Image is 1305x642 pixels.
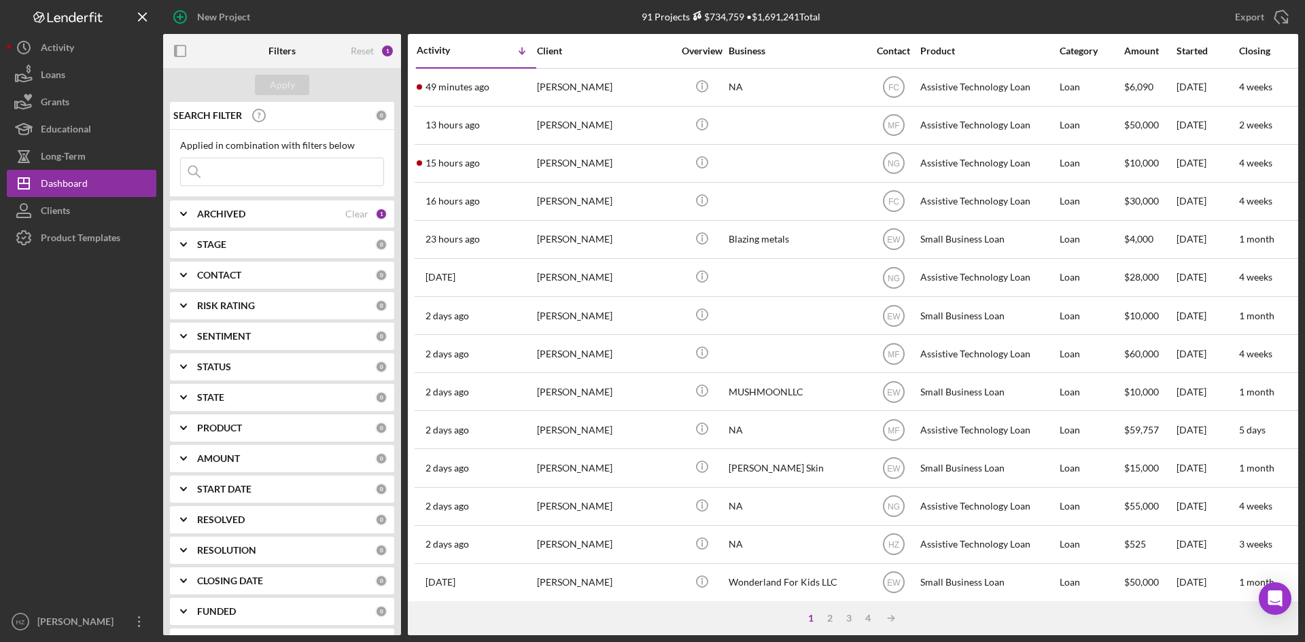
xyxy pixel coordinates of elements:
div: Small Business Loan [920,298,1056,334]
b: SENTIMENT [197,331,251,342]
div: Product Templates [41,224,120,255]
b: STATE [197,392,224,403]
div: Loan [1060,183,1123,219]
button: Long-Term [7,143,156,170]
time: 2025-10-10 03:02 [425,120,480,130]
div: [PERSON_NAME] [537,527,673,563]
div: Loan [1060,527,1123,563]
b: PRODUCT [197,423,242,433]
text: NG [888,502,900,512]
div: Assistive Technology Loan [920,107,1056,143]
button: Educational [7,115,156,143]
time: 2025-10-09 17:02 [425,234,480,245]
div: Overview [676,46,727,56]
text: MF [888,425,899,435]
b: SEARCH FILTER [173,110,242,121]
text: EW [887,387,901,397]
div: Loan [1060,260,1123,296]
div: Assistive Technology Loan [920,488,1056,524]
span: $15,000 [1124,462,1159,474]
div: [PERSON_NAME] [537,374,673,410]
div: Apply [270,75,295,95]
div: [PERSON_NAME] [34,608,122,639]
div: Small Business Loan [920,565,1056,601]
span: $10,000 [1124,157,1159,168]
div: [DATE] [1177,336,1238,372]
div: [DATE] [1177,260,1238,296]
time: 2025-10-09 03:15 [425,349,469,359]
time: 2025-10-08 01:25 [425,577,455,588]
time: 2025-10-08 16:28 [425,539,469,550]
div: Loan [1060,145,1123,181]
time: 1 month [1239,576,1274,588]
b: ARCHIVED [197,209,245,219]
div: 1 [801,613,820,624]
time: 2025-10-10 15:54 [425,82,489,92]
div: Loan [1060,450,1123,486]
div: [DATE] [1177,107,1238,143]
button: Clients [7,197,156,224]
div: Loan [1060,412,1123,448]
div: 1 [375,208,387,220]
div: Client [537,46,673,56]
div: Reset [351,46,374,56]
div: $525 [1124,527,1175,563]
time: 4 weeks [1239,500,1272,512]
button: Apply [255,75,309,95]
div: Business [729,46,865,56]
div: Assistive Technology Loan [920,260,1056,296]
div: Loan [1060,565,1123,601]
text: MF [888,349,899,359]
div: [PERSON_NAME] [537,298,673,334]
time: 1 month [1239,386,1274,397]
button: Grants [7,88,156,115]
time: 1 month [1239,233,1274,245]
div: NA [729,69,865,105]
div: 2 [820,613,839,624]
div: Assistive Technology Loan [920,527,1056,563]
span: $50,000 [1124,576,1159,588]
div: Assistive Technology Loan [920,336,1056,372]
span: $10,000 [1124,310,1159,321]
text: NG [888,159,900,168]
div: [DATE] [1177,450,1238,486]
div: [PERSON_NAME] [537,412,673,448]
button: Loans [7,61,156,88]
text: EW [887,578,901,588]
button: Dashboard [7,170,156,197]
div: [PERSON_NAME] [537,107,673,143]
time: 4 weeks [1239,157,1272,168]
span: $60,000 [1124,348,1159,359]
div: Small Business Loan [920,221,1056,257]
div: Assistive Technology Loan [920,412,1056,448]
b: RESOLVED [197,514,245,525]
div: 0 [375,422,387,434]
div: 0 [375,300,387,312]
div: 0 [375,109,387,122]
div: 0 [375,269,387,281]
div: 0 [375,361,387,373]
div: 4 [858,613,877,624]
div: [PERSON_NAME] [537,336,673,372]
div: Open Intercom Messenger [1259,582,1291,615]
b: START DATE [197,484,251,495]
div: [DATE] [1177,145,1238,181]
div: [DATE] [1177,221,1238,257]
div: 0 [375,514,387,526]
time: 4 weeks [1239,81,1272,92]
div: 0 [375,483,387,495]
text: FC [888,197,899,207]
button: Activity [7,34,156,61]
span: $59,757 [1124,424,1159,435]
time: 2025-10-10 00:50 [425,158,480,168]
button: Product Templates [7,224,156,251]
div: Dashboard [41,170,88,200]
div: Loan [1060,221,1123,257]
text: EW [887,464,901,474]
b: STATUS [197,361,231,372]
div: [PERSON_NAME] [537,69,673,105]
